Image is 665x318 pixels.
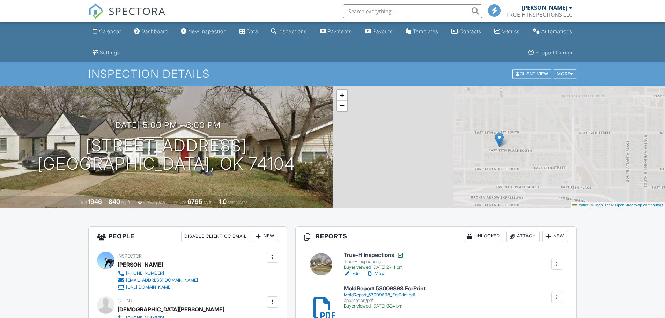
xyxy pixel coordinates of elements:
div: 1946 [88,198,102,205]
h3: [DATE] 5:00 pm - 6:00 pm [112,120,221,130]
a: Inspections [268,25,310,38]
div: Inspections [278,28,307,34]
div: Buyer viewed [DATE] 9:24 pm [344,303,426,309]
div: Support Center [535,50,573,56]
span: Inspector [118,253,142,259]
div: [PERSON_NAME] [522,4,567,11]
div: New [253,231,278,242]
a: Data [237,25,261,38]
a: View [367,270,385,277]
h6: True-H Inspections [344,252,404,259]
span: sq. ft. [121,200,131,205]
div: MoldReport_53009898_ForPrint.pdf [344,292,426,298]
a: Metrics [492,25,523,38]
div: Contacts [459,28,481,34]
a: [URL][DOMAIN_NAME] [118,284,198,291]
h3: People [89,227,287,246]
a: Client View [512,71,553,76]
div: Settings [100,50,120,56]
span: sq.ft. [204,200,212,205]
h1: [STREET_ADDRESS] [GEOGRAPHIC_DATA], OK 74104 [37,136,295,173]
span: SPECTORA [109,3,166,18]
img: The Best Home Inspection Software - Spectora [88,3,104,19]
span: bathrooms [228,200,247,205]
a: SPECTORA [88,9,166,24]
a: True-H Inspections True-H Inspections Buyer viewed [DATE] 2:44 pm [344,252,404,271]
input: Search everything... [343,4,482,18]
div: New Inspection [188,28,227,34]
a: Dashboard [131,25,171,38]
h3: Reports [296,227,577,246]
a: Leaflet [572,203,588,207]
a: Automations (Basic) [530,25,575,38]
a: Settings [90,46,123,59]
a: Templates [403,25,441,38]
a: Payouts [362,25,396,38]
div: True-H Inspections [344,259,404,265]
div: [DEMOGRAPHIC_DATA][PERSON_NAME] [118,304,224,315]
div: [EMAIL_ADDRESS][DOMAIN_NAME] [126,278,198,283]
span: + [340,91,344,99]
div: Client View [512,69,551,79]
a: Edit [344,270,360,277]
span: crawlspace [143,200,165,205]
a: Zoom in [337,90,347,101]
div: Buyer viewed [DATE] 2:44 pm [344,265,404,270]
h6: MoldReport 53009898 ForPrint [344,286,426,292]
a: © OpenStreetMap contributors [611,203,663,207]
span: Built [79,200,87,205]
a: New Inspection [178,25,229,38]
h1: Inspection Details [88,68,577,80]
div: Metrics [502,28,520,34]
div: Unlocked [464,231,503,242]
span: Lot Size [172,200,186,205]
div: 6795 [187,198,202,205]
div: Payments [328,28,352,34]
a: Payments [317,25,355,38]
div: Templates [413,28,438,34]
div: Automations [541,28,572,34]
div: [PHONE_NUMBER] [126,271,164,276]
a: Contacts [449,25,484,38]
div: Data [247,28,258,34]
div: Payouts [373,28,393,34]
div: 1.0 [219,198,227,205]
a: [PHONE_NUMBER] [118,270,198,277]
div: TRUE H INSPECTIONS LLC [506,11,572,18]
span: | [589,203,590,207]
a: MoldReport 53009898 ForPrint MoldReport_53009898_ForPrint.pdf application/pdf Buyer viewed [DATE]... [344,286,426,309]
div: Disable Client CC Email [181,231,250,242]
a: © MapTiler [591,203,610,207]
a: Calendar [90,25,124,38]
div: Dashboard [141,28,168,34]
span: Client [118,298,133,303]
span: − [340,101,344,110]
a: Support Center [525,46,576,59]
div: [PERSON_NAME] [118,259,163,270]
div: application/pdf [344,298,426,303]
a: [EMAIL_ADDRESS][DOMAIN_NAME] [118,277,198,284]
div: New [542,231,568,242]
img: Marker [495,133,504,147]
div: More [554,69,576,79]
div: [URL][DOMAIN_NAME] [126,284,172,290]
div: Attach [506,231,540,242]
div: Calendar [99,28,121,34]
div: 840 [109,198,120,205]
a: Zoom out [337,101,347,111]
